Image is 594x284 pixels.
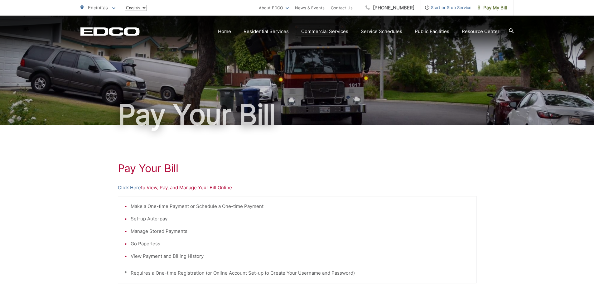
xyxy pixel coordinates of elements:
[295,4,325,12] a: News & Events
[131,253,470,260] li: View Payment and Billing History
[131,215,470,223] li: Set-up Auto-pay
[131,203,470,210] li: Make a One-time Payment or Schedule a One-time Payment
[118,162,476,175] h1: Pay Your Bill
[80,99,514,130] h1: Pay Your Bill
[131,228,470,235] li: Manage Stored Payments
[478,4,507,12] span: Pay My Bill
[124,269,470,277] p: * Requires a One-time Registration (or Online Account Set-up to Create Your Username and Password)
[301,28,348,35] a: Commercial Services
[88,5,108,11] span: Encinitas
[361,28,402,35] a: Service Schedules
[259,4,289,12] a: About EDCO
[218,28,231,35] a: Home
[118,184,476,191] p: to View, Pay, and Manage Your Bill Online
[118,184,141,191] a: Click Here
[80,27,140,36] a: EDCD logo. Return to the homepage.
[125,5,147,11] select: Select a language
[462,28,500,35] a: Resource Center
[331,4,353,12] a: Contact Us
[131,240,470,248] li: Go Paperless
[244,28,289,35] a: Residential Services
[415,28,449,35] a: Public Facilities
